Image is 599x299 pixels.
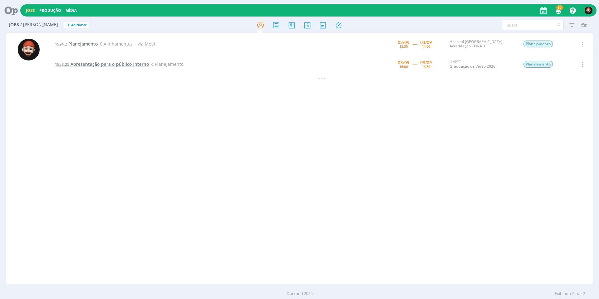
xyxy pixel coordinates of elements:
div: - - - [51,75,593,81]
span: Planejamento [68,41,98,47]
span: Planejamento [524,61,553,68]
span: Alinhamentos | via Meet [98,41,155,47]
button: +Adicionar [64,22,89,28]
a: Jobs [26,8,35,13]
button: 57 [552,5,564,16]
a: Acreditação - ONA 3 [450,43,485,49]
span: Planejamento [149,61,183,67]
span: + [67,22,70,28]
button: Jobs [24,8,37,13]
span: 2 [583,291,585,297]
div: 16:00 [399,65,408,68]
button: Produção [37,8,63,13]
span: de [577,291,582,297]
a: 1924.2Planejamento [55,41,98,47]
div: Hospital [GEOGRAPHIC_DATA] [450,40,514,49]
div: 03/09 [420,40,432,45]
div: UNISC [450,60,514,69]
span: Exibindo [555,291,571,297]
div: 13:30 [399,45,408,48]
a: 1858.25Apresentação para o público interno [55,61,149,67]
span: Adicionar [71,23,87,27]
img: W [18,39,40,60]
span: Jobs [9,22,19,27]
input: Busca [502,20,564,30]
a: Mídia [66,8,77,13]
span: ----- [412,41,417,47]
span: 2 [572,291,574,297]
span: Apresentação para o público interno [71,61,149,67]
div: 16:30 [422,65,430,68]
div: 03/09 [398,60,409,65]
span: ----- [412,61,417,67]
button: Mídia [64,8,79,13]
span: 1858.25 [55,61,69,67]
span: 1924.2 [55,41,67,47]
span: 57 [556,5,563,10]
div: 03/09 [420,60,432,65]
button: W [584,5,593,16]
div: 14:00 [422,45,430,48]
a: Produção [39,8,61,13]
span: / [PERSON_NAME] [20,22,58,27]
div: 03/09 [398,40,409,45]
a: Graduação de Verão 2026 [450,64,495,69]
span: Planejamento [524,41,553,47]
img: W [585,7,592,14]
